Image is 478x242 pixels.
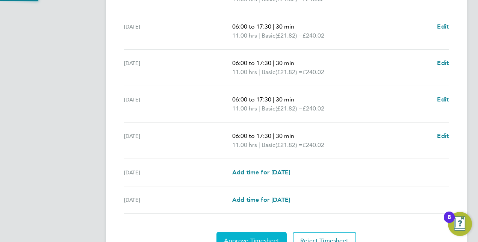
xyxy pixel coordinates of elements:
div: [DATE] [124,168,232,177]
div: 8 [448,217,451,227]
a: Add time for [DATE] [232,168,290,177]
span: (£21.82) = [275,68,303,76]
span: £240.02 [303,32,324,39]
span: | [259,32,260,39]
span: | [273,59,274,67]
span: Edit [437,132,449,139]
a: Edit [437,59,449,68]
span: Edit [437,59,449,67]
span: | [259,105,260,112]
span: Edit [437,23,449,30]
span: (£21.82) = [275,141,303,148]
span: Add time for [DATE] [232,196,290,203]
div: [DATE] [124,132,232,150]
span: Basic [262,68,275,77]
a: Edit [437,95,449,104]
div: [DATE] [124,95,232,113]
span: 06:00 to 17:30 [232,59,271,67]
a: Edit [437,22,449,31]
span: £240.02 [303,141,324,148]
span: | [273,23,274,30]
span: Edit [437,96,449,103]
span: | [259,68,260,76]
span: | [273,96,274,103]
span: Basic [262,141,275,150]
span: | [259,141,260,148]
span: 06:00 to 17:30 [232,132,271,139]
span: £240.02 [303,68,324,76]
span: | [273,132,274,139]
span: 30 min [276,23,294,30]
a: Edit [437,132,449,141]
span: 06:00 to 17:30 [232,96,271,103]
span: 30 min [276,59,294,67]
span: Basic [262,104,275,113]
div: [DATE] [124,59,232,77]
span: £240.02 [303,105,324,112]
span: Add time for [DATE] [232,169,290,176]
span: 11.00 hrs [232,32,257,39]
div: [DATE] [124,195,232,204]
span: (£21.82) = [275,105,303,112]
span: 30 min [276,96,294,103]
span: 11.00 hrs [232,105,257,112]
span: 06:00 to 17:30 [232,23,271,30]
a: Add time for [DATE] [232,195,290,204]
span: 30 min [276,132,294,139]
button: Open Resource Center, 8 new notifications [448,212,472,236]
span: (£21.82) = [275,32,303,39]
div: [DATE] [124,22,232,40]
span: 11.00 hrs [232,141,257,148]
span: 11.00 hrs [232,68,257,76]
span: Basic [262,31,275,40]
